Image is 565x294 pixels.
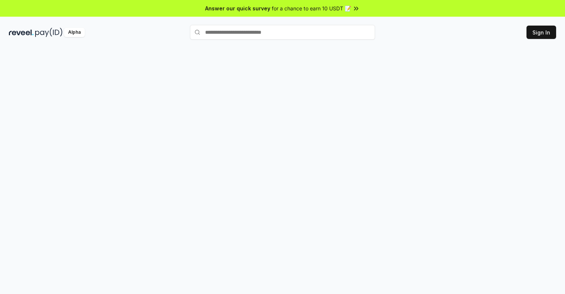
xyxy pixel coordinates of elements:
[526,26,556,39] button: Sign In
[9,28,34,37] img: reveel_dark
[35,28,63,37] img: pay_id
[64,28,85,37] div: Alpha
[205,4,270,12] span: Answer our quick survey
[272,4,351,12] span: for a chance to earn 10 USDT 📝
